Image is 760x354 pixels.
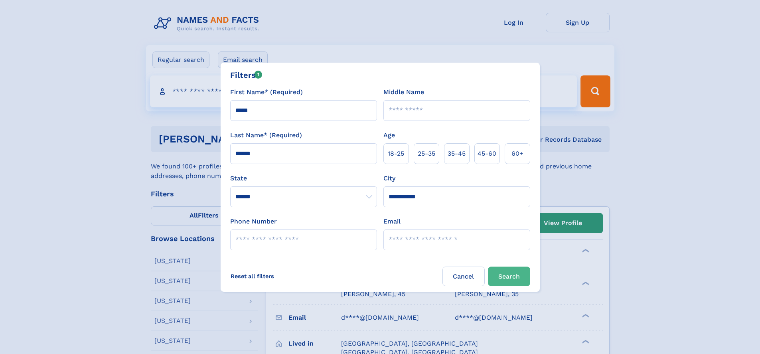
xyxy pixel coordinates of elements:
[225,267,279,286] label: Reset all filters
[478,149,496,158] span: 45‑60
[230,87,303,97] label: First Name* (Required)
[442,267,485,286] label: Cancel
[230,217,277,226] label: Phone Number
[511,149,523,158] span: 60+
[230,131,302,140] label: Last Name* (Required)
[230,174,377,183] label: State
[383,174,395,183] label: City
[383,217,401,226] label: Email
[383,87,424,97] label: Middle Name
[383,131,395,140] label: Age
[488,267,530,286] button: Search
[388,149,404,158] span: 18‑25
[418,149,435,158] span: 25‑35
[230,69,263,81] div: Filters
[448,149,466,158] span: 35‑45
